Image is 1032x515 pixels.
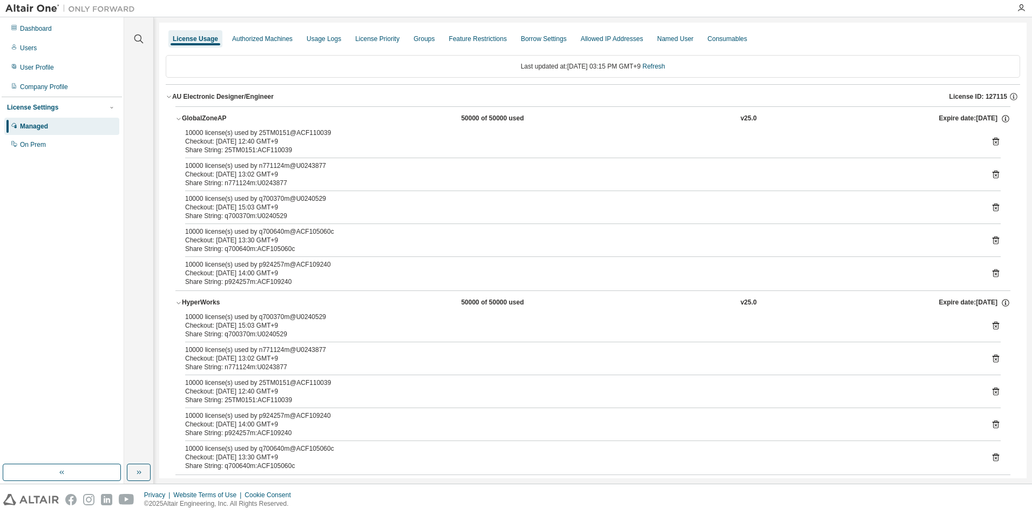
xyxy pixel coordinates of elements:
[185,453,975,462] div: Checkout: [DATE] 13:30 GMT+9
[5,3,140,14] img: Altair One
[185,170,975,179] div: Checkout: [DATE] 13:02 GMT+9
[185,137,975,146] div: Checkout: [DATE] 12:40 GMT+9
[185,420,975,429] div: Checkout: [DATE] 14:00 GMT+9
[182,475,1010,499] button: HWAMDCPrivateAuthoring0 of 2147483647 usedv25.0Expire date:[DATE]
[144,499,297,509] p: © 2025 Altair Engineering, Inc. All Rights Reserved.
[65,494,77,505] img: facebook.svg
[245,491,297,499] div: Cookie Consent
[185,236,975,245] div: Checkout: [DATE] 13:30 GMT+9
[185,269,975,277] div: Checkout: [DATE] 14:00 GMT+9
[175,107,1010,131] button: GlobalZoneAP50000 of 50000 usedv25.0Expire date:[DATE]
[182,114,279,124] div: GlobalZoneAP
[7,103,58,112] div: License Settings
[232,35,293,43] div: Authorized Machines
[741,114,757,124] div: v25.0
[166,85,1020,109] button: AU Electronic Designer/EngineerLicense ID: 127115
[708,35,747,43] div: Consumables
[101,494,112,505] img: linkedin.svg
[185,146,975,154] div: Share String: 25TM0151:ACF110039
[173,491,245,499] div: Website Terms of Use
[949,92,1007,101] span: License ID: 127115
[119,494,134,505] img: youtube.svg
[185,462,975,470] div: Share String: q700640m:ACF105060c
[657,35,693,43] div: Named User
[20,24,52,33] div: Dashboard
[185,128,975,137] div: 10000 license(s) used by 25TM0151@ACF110039
[185,212,975,220] div: Share String: q700370m:U0240529
[20,83,68,91] div: Company Profile
[185,227,975,236] div: 10000 license(s) used by q700640m@ACF105060c
[166,55,1020,78] div: Last updated at: [DATE] 03:15 PM GMT+9
[173,35,218,43] div: License Usage
[461,114,558,124] div: 50000 of 50000 used
[939,298,1010,308] div: Expire date: [DATE]
[185,387,975,396] div: Checkout: [DATE] 12:40 GMT+9
[185,429,975,437] div: Share String: p924257m:ACF109240
[185,321,975,330] div: Checkout: [DATE] 15:03 GMT+9
[449,35,507,43] div: Feature Restrictions
[939,114,1010,124] div: Expire date: [DATE]
[185,444,975,453] div: 10000 license(s) used by q700640m@ACF105060c
[185,378,975,387] div: 10000 license(s) used by 25TM0151@ACF110039
[521,35,567,43] div: Borrow Settings
[144,491,173,499] div: Privacy
[185,411,975,420] div: 10000 license(s) used by p924257m@ACF109240
[185,345,975,354] div: 10000 license(s) used by n771124m@U0243877
[185,354,975,363] div: Checkout: [DATE] 13:02 GMT+9
[185,179,975,187] div: Share String: n771124m:U0243877
[20,44,37,52] div: Users
[413,35,434,43] div: Groups
[20,140,46,149] div: On Prem
[83,494,94,505] img: instagram.svg
[642,63,665,70] a: Refresh
[185,194,975,203] div: 10000 license(s) used by q700370m@U0240529
[20,122,48,131] div: Managed
[185,396,975,404] div: Share String: 25TM0151:ACF110039
[307,35,341,43] div: Usage Logs
[185,277,975,286] div: Share String: p924257m:ACF109240
[461,298,558,308] div: 50000 of 50000 used
[581,35,643,43] div: Allowed IP Addresses
[185,245,975,253] div: Share String: q700640m:ACF105060c
[175,291,1010,315] button: HyperWorks50000 of 50000 usedv25.0Expire date:[DATE]
[741,298,757,308] div: v25.0
[185,330,975,338] div: Share String: q700370m:U0240529
[355,35,399,43] div: License Priority
[3,494,59,505] img: altair_logo.svg
[182,298,279,308] div: HyperWorks
[185,260,975,269] div: 10000 license(s) used by p924257m@ACF109240
[185,203,975,212] div: Checkout: [DATE] 15:03 GMT+9
[185,363,975,371] div: Share String: n771124m:U0243877
[185,313,975,321] div: 10000 license(s) used by q700370m@U0240529
[185,161,975,170] div: 10000 license(s) used by n771124m@U0243877
[20,63,54,72] div: User Profile
[172,92,274,101] div: AU Electronic Designer/Engineer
